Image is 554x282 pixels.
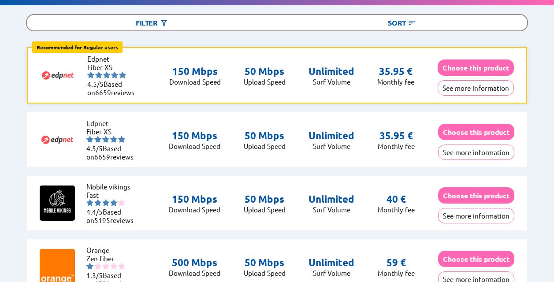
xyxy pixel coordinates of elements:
img: Button open the sorting menu [408,19,416,27]
img: starnr3 [102,263,109,270]
p: 150 Mbps [169,130,220,142]
img: starnr1 [86,199,93,206]
img: starnr1 [87,71,94,78]
span: 6659 [94,152,110,161]
p: Surf Volume [309,269,354,277]
span: 5195 [94,216,110,224]
li: Based on reviews [86,144,139,161]
span: 1.3/5 [86,271,103,279]
img: starnr1 [86,136,93,143]
p: Surf Volume [309,142,354,150]
p: Upload Speed [244,78,286,86]
img: starnr5 [119,71,126,78]
p: Unlimited [309,130,354,142]
p: 50 Mbps [244,193,286,205]
p: Download Speed [169,205,220,214]
img: Logo of Edpnet [40,122,75,157]
p: 150 Mbps [169,65,221,78]
a: Choose this product [438,128,514,136]
li: Mobile vikings [86,182,139,191]
a: Choose this product [438,255,514,263]
p: 500 Mbps [169,256,220,269]
button: Choose this product [438,251,514,267]
p: Upload Speed [244,142,286,150]
p: 40 € [387,193,406,205]
p: Monthly fee [378,142,415,150]
li: Fast [86,191,139,199]
li: Orange [86,246,139,254]
img: starnr5 [118,199,125,206]
p: 59 € [387,256,406,269]
img: starnr1 [86,263,93,270]
img: Button open the filtering menu [160,19,168,27]
span: 4.5/5 [86,144,103,152]
img: starnr4 [110,199,117,206]
img: Logo of Edpnet [40,58,75,93]
img: starnr2 [95,71,102,78]
li: Fiber XS [87,63,140,71]
p: Monthly fee [378,205,415,214]
span: 4.5/5 [87,80,104,88]
button: Choose this product [438,59,514,76]
li: Zen fiber [86,254,139,263]
img: starnr5 [118,136,125,143]
img: starnr2 [94,263,101,270]
p: Upload Speed [244,205,286,214]
p: Unlimited [309,256,354,269]
p: 50 Mbps [244,130,286,142]
button: See more information [438,145,514,160]
span: 4.4/5 [86,208,103,216]
div: Filter [27,15,277,30]
img: starnr2 [94,199,101,206]
button: Choose this product [438,124,514,140]
img: starnr2 [94,136,101,143]
img: Logo of Mobile vikings [40,186,75,221]
p: Download Speed [169,269,220,277]
img: starnr3 [103,71,110,78]
img: starnr3 [102,199,109,206]
li: Edpnet [87,55,140,63]
a: See more information [438,84,514,92]
button: See more information [438,80,514,96]
div: Sort [277,15,527,30]
a: Choose this product [438,191,514,200]
span: 6659 [95,88,111,96]
a: See more information [438,211,514,220]
p: Download Speed [169,142,220,150]
a: See more information [438,148,514,156]
img: starnr4 [111,71,118,78]
p: 35.95 € [379,65,413,78]
p: Unlimited [309,65,354,78]
img: starnr4 [110,136,117,143]
p: Surf Volume [309,205,354,214]
button: See more information [438,208,514,223]
p: Download Speed [169,78,221,86]
p: Surf Volume [309,78,354,86]
img: starnr5 [118,263,125,270]
p: 50 Mbps [244,65,286,78]
p: 50 Mbps [244,256,286,269]
li: Edpnet [86,119,139,127]
img: starnr3 [102,136,109,143]
p: Unlimited [309,193,354,205]
p: 35.95 € [379,130,413,142]
p: Upload Speed [244,269,286,277]
img: starnr4 [110,263,117,270]
a: Choose this product [438,63,514,72]
b: Recommended for Regular users [37,44,118,51]
li: Based on reviews [86,208,139,224]
button: Choose this product [438,187,514,204]
li: Fiber XS [86,127,139,136]
p: Monthly fee [377,78,414,86]
li: Based on reviews [87,80,140,96]
p: 150 Mbps [169,193,220,205]
p: Monthly fee [378,269,415,277]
